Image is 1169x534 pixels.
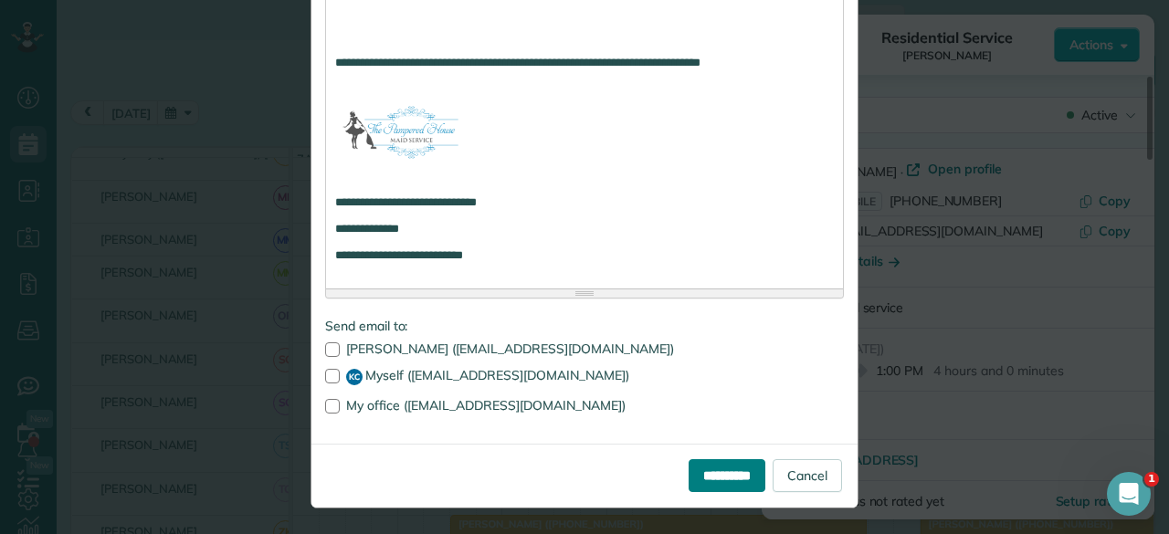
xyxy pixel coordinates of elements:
label: Myself ([EMAIL_ADDRESS][DOMAIN_NAME]) [325,369,844,385]
label: Send email to: [325,317,844,335]
span: KC [346,369,363,385]
div: Resize [326,289,843,298]
label: My office ([EMAIL_ADDRESS][DOMAIN_NAME]) [325,399,844,412]
span: 1 [1144,472,1159,487]
a: Cancel [773,459,842,492]
iframe: Intercom live chat [1107,472,1151,516]
label: [PERSON_NAME] ([EMAIL_ADDRESS][DOMAIN_NAME]) [325,342,844,355]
